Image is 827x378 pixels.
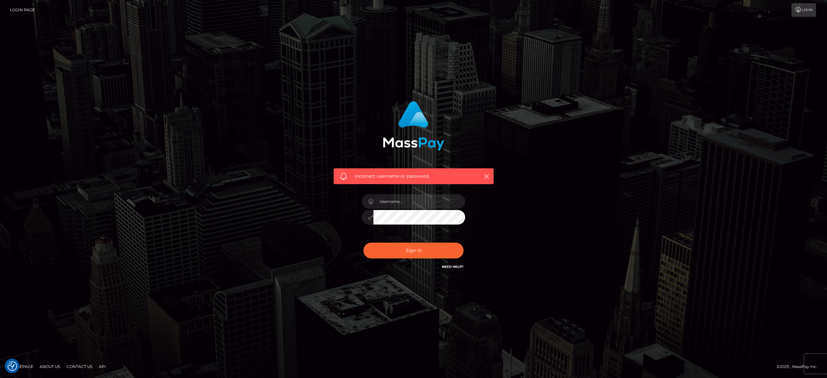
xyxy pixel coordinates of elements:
[64,362,95,372] a: Contact Us
[777,363,822,370] div: © 2025 , MassPay Inc.
[355,173,473,180] span: Incorrect username or password.
[7,361,17,371] img: Revisit consent button
[363,243,464,258] button: Sign in
[7,362,36,372] a: Homepage
[7,361,17,371] button: Consent Preferences
[383,101,444,151] img: MassPay Login
[442,265,464,269] a: Need Help?
[791,3,816,17] a: Login
[373,194,465,209] input: Username...
[37,362,63,372] a: About Us
[96,362,109,372] a: API
[10,3,35,17] a: Login Page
